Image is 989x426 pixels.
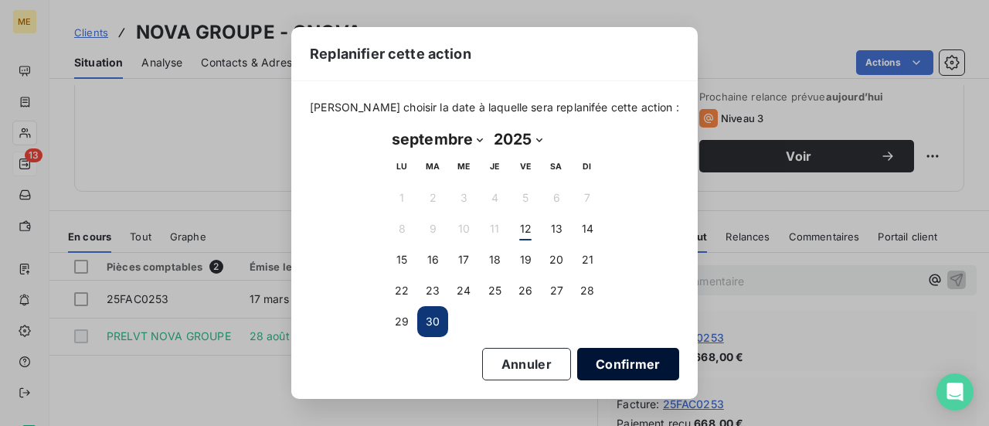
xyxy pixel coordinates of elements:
button: 5 [510,182,541,213]
button: 9 [417,213,448,244]
button: 18 [479,244,510,275]
button: 29 [386,306,417,337]
button: 25 [479,275,510,306]
button: 17 [448,244,479,275]
span: [PERSON_NAME] choisir la date à laquelle sera replanifée cette action : [310,100,679,115]
button: Confirmer [577,348,679,380]
button: 10 [448,213,479,244]
button: 16 [417,244,448,275]
button: 4 [479,182,510,213]
button: 3 [448,182,479,213]
button: 20 [541,244,572,275]
button: 30 [417,306,448,337]
button: 6 [541,182,572,213]
button: 27 [541,275,572,306]
button: 23 [417,275,448,306]
button: 7 [572,182,603,213]
button: 15 [386,244,417,275]
button: 2 [417,182,448,213]
button: 8 [386,213,417,244]
span: Replanifier cette action [310,43,471,64]
button: 26 [510,275,541,306]
button: 22 [386,275,417,306]
button: 11 [479,213,510,244]
button: 12 [510,213,541,244]
button: 14 [572,213,603,244]
th: mercredi [448,152,479,182]
button: 13 [541,213,572,244]
th: samedi [541,152,572,182]
th: lundi [386,152,417,182]
th: vendredi [510,152,541,182]
div: Open Intercom Messenger [936,373,974,411]
button: 19 [510,244,541,275]
button: 28 [572,275,603,306]
th: dimanche [572,152,603,182]
th: mardi [417,152,448,182]
button: 21 [572,244,603,275]
button: 24 [448,275,479,306]
button: Annuler [482,348,571,380]
th: jeudi [479,152,510,182]
button: 1 [386,182,417,213]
